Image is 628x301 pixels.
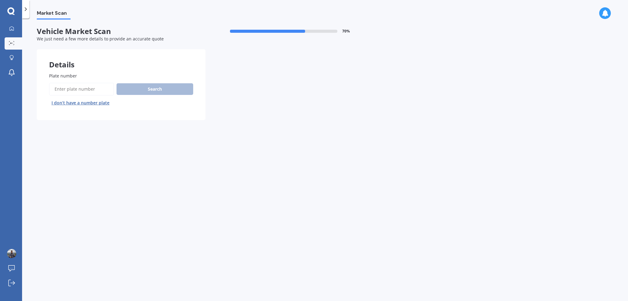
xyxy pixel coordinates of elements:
span: 70 % [342,29,350,33]
img: ACg8ocL32uuBOzO8BVRENaP8CrxAto49rZVj-CFcDERMFJe7fLCSE1iG=s96-c [7,249,16,258]
button: I don’t have a number plate [49,98,112,108]
span: Vehicle Market Scan [37,27,205,36]
span: We just need a few more details to provide an accurate quote [37,36,164,42]
span: Plate number [49,73,77,79]
div: Details [37,49,205,68]
input: Enter plate number [49,83,114,96]
span: Market Scan [37,10,71,18]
